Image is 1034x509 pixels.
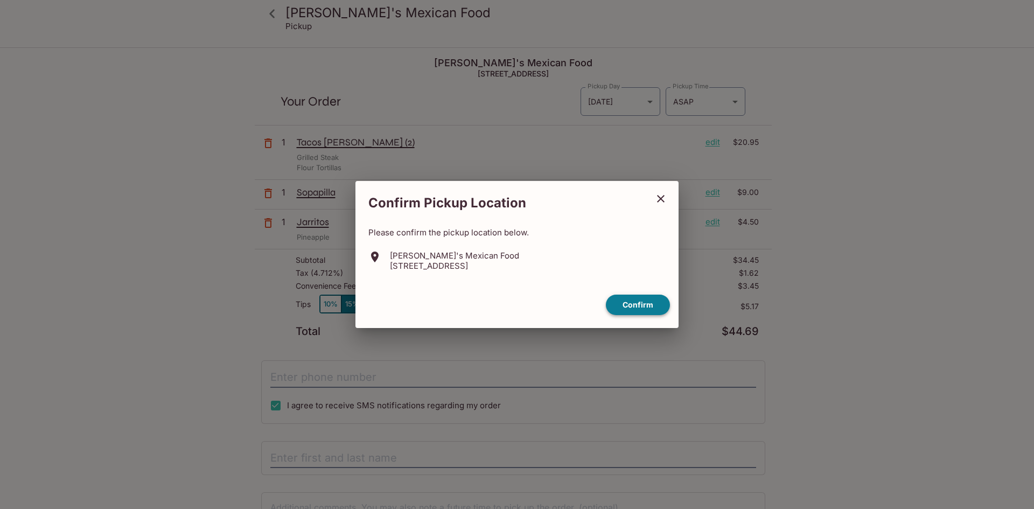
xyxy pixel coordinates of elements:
p: [STREET_ADDRESS] [390,261,519,271]
button: confirm [606,295,670,316]
button: close [647,185,674,212]
h2: Confirm Pickup Location [355,190,647,217]
p: [PERSON_NAME]'s Mexican Food [390,250,519,261]
p: Please confirm the pickup location below. [368,227,666,238]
